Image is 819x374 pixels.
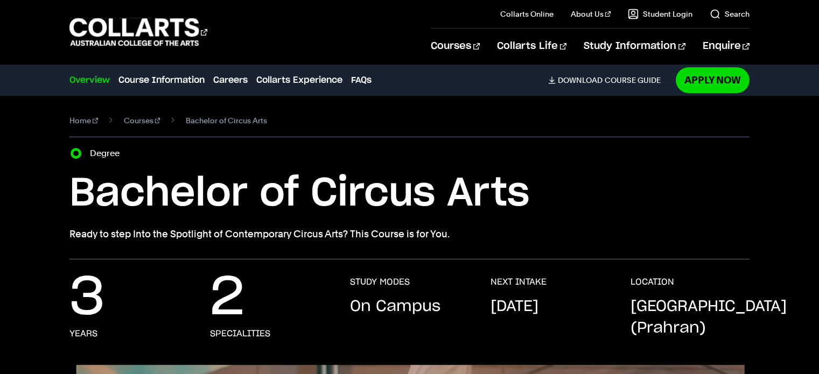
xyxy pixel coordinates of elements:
a: Collarts Online [500,9,554,19]
a: Collarts Experience [256,74,342,87]
span: Bachelor of Circus Arts [186,113,267,128]
a: Apply Now [676,67,750,93]
h3: LOCATION [631,277,674,287]
a: DownloadCourse Guide [548,75,669,85]
a: Home [69,113,98,128]
p: 2 [210,277,244,320]
a: Careers [213,74,248,87]
a: Courses [124,113,160,128]
span: Download [558,75,603,85]
a: Collarts Life [497,29,566,64]
p: [GEOGRAPHIC_DATA] (Prahran) [631,296,787,339]
a: Student Login [628,9,692,19]
p: On Campus [350,296,440,317]
h3: specialities [210,328,270,339]
a: Course Information [118,74,205,87]
p: 3 [69,277,105,320]
a: Study Information [584,29,685,64]
p: Ready to step Into the Spotlight of Contemporary Circus Arts? This Course is for You. [69,227,749,242]
a: About Us [571,9,611,19]
h3: STUDY MODES [350,277,410,287]
a: Search [710,9,750,19]
a: Courses [431,29,480,64]
h3: NEXT INTAKE [491,277,547,287]
a: Overview [69,74,110,87]
p: [DATE] [491,296,538,317]
label: Degree [90,146,126,161]
a: FAQs [351,74,372,87]
h3: years [69,328,97,339]
h1: Bachelor of Circus Arts [69,170,749,218]
a: Enquire [703,29,750,64]
div: Go to homepage [69,17,207,47]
